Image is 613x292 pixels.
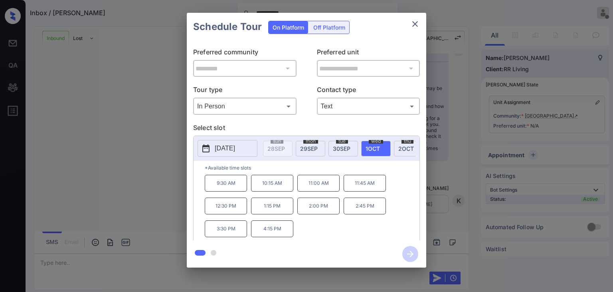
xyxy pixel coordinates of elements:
button: [DATE] [198,140,257,157]
p: 2:45 PM [344,198,386,214]
div: date-select [328,141,358,156]
span: mon [303,139,318,144]
p: Select slot [193,123,420,136]
p: Preferred community [193,47,297,60]
p: 3:30 PM [205,220,247,237]
span: 2 OCT [398,145,414,152]
div: date-select [361,141,391,156]
div: Text [319,100,418,113]
p: Contact type [317,85,420,98]
div: date-select [296,141,325,156]
span: thu [401,139,413,144]
span: tue [336,139,348,144]
p: Tour type [193,85,297,98]
div: Off Platform [309,21,349,34]
p: 12:30 PM [205,198,247,214]
span: 30 SEP [333,145,350,152]
div: date-select [394,141,423,156]
p: 1:15 PM [251,198,293,214]
button: close [407,16,423,32]
span: 1 OCT [366,145,380,152]
p: 11:00 AM [297,175,340,192]
div: On Platform [269,21,308,34]
p: 10:15 AM [251,175,293,192]
h2: Schedule Tour [187,13,268,41]
p: 11:45 AM [344,175,386,192]
p: 2:00 PM [297,198,340,214]
span: wed [369,139,383,144]
p: *Available time slots [205,161,419,175]
p: 9:30 AM [205,175,247,192]
p: [DATE] [215,144,235,153]
div: In Person [195,100,295,113]
p: 4:15 PM [251,220,293,237]
span: 29 SEP [300,145,318,152]
p: Preferred unit [317,47,420,60]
